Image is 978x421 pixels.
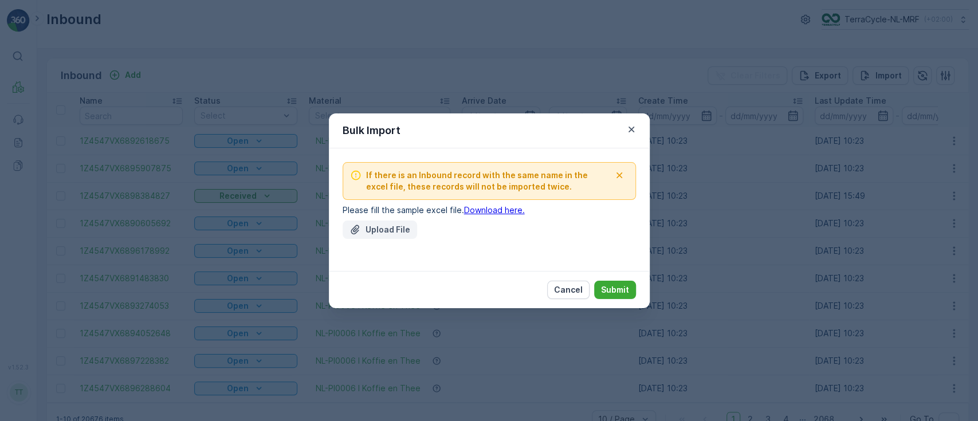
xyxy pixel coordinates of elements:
a: Download here. [464,205,525,215]
p: Please fill the sample excel file. [343,204,636,216]
button: Submit [594,281,636,299]
p: Cancel [554,284,583,296]
p: Upload File [366,224,410,235]
p: Submit [601,284,629,296]
button: Upload File [343,221,417,239]
span: If there is an Inbound record with the same name in the excel file, these records will not be imp... [366,170,610,192]
p: Bulk Import [343,123,400,139]
button: Cancel [547,281,590,299]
